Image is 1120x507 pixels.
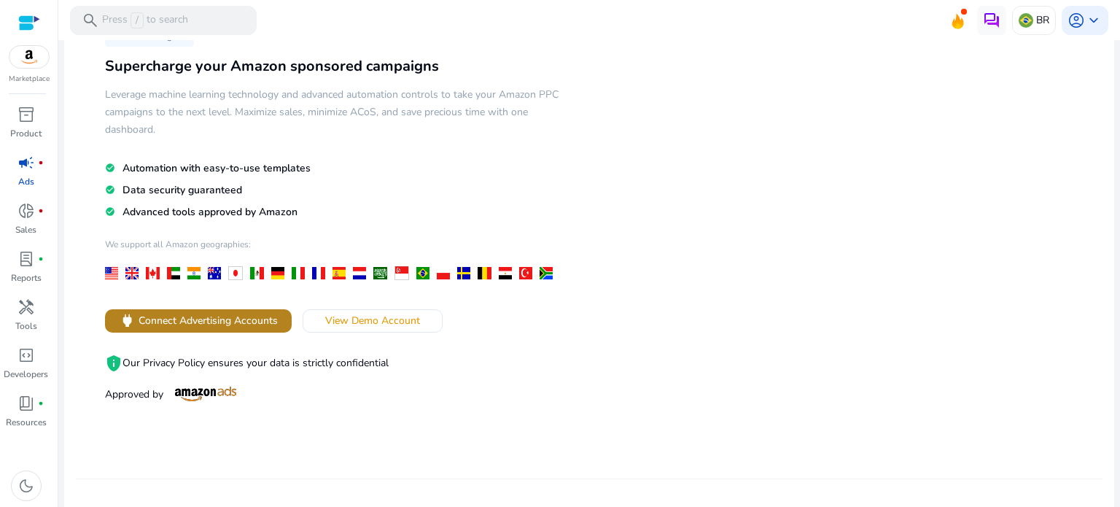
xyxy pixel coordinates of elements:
p: Our Privacy Policy ensures your data is strictly confidential [105,355,560,372]
p: Product [10,127,42,140]
span: code_blocks [17,347,35,364]
p: Resources [6,416,47,429]
p: Sales [15,223,36,236]
span: Connect Advertising Accounts [139,313,278,328]
p: Press to search [102,12,188,28]
span: fiber_manual_record [38,400,44,406]
span: dark_mode [17,477,35,495]
span: keyboard_arrow_down [1085,12,1102,29]
h3: Supercharge your Amazon sponsored campaigns [105,58,560,75]
span: Advanced tools approved by Amazon [122,205,297,219]
span: fiber_manual_record [38,208,44,214]
mat-icon: check_circle [105,162,115,174]
p: BR [1036,7,1049,33]
p: Marketplace [9,74,50,85]
p: Ads [18,175,34,188]
span: inventory_2 [17,106,35,123]
span: fiber_manual_record [38,160,44,166]
span: account_circle [1067,12,1085,29]
span: fiber_manual_record [38,256,44,262]
p: Reports [11,271,42,285]
img: br.svg [1019,13,1033,28]
span: book_4 [17,395,35,412]
mat-icon: check_circle [105,206,115,218]
button: View Demo Account [303,309,443,333]
span: View Demo Account [325,313,420,328]
h5: Leverage machine learning technology and advanced automation controls to take your Amazon PPC cam... [105,86,560,139]
p: Approved by [105,387,560,402]
p: Developers [4,368,48,381]
span: power [119,312,136,329]
span: Automation with easy-to-use templates [122,161,311,175]
p: Tools [15,320,37,333]
span: donut_small [17,202,35,220]
mat-icon: check_circle [105,184,115,196]
span: campaign [17,154,35,171]
span: search [82,12,99,29]
span: lab_profile [17,250,35,268]
span: / [131,12,144,28]
h4: We support all Amazon geographies: [105,239,560,261]
img: amazon.svg [9,46,49,68]
button: powerConnect Advertising Accounts [105,309,292,333]
mat-icon: privacy_tip [105,355,122,372]
span: Data security guaranteed [122,183,242,197]
span: handyman [17,298,35,316]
